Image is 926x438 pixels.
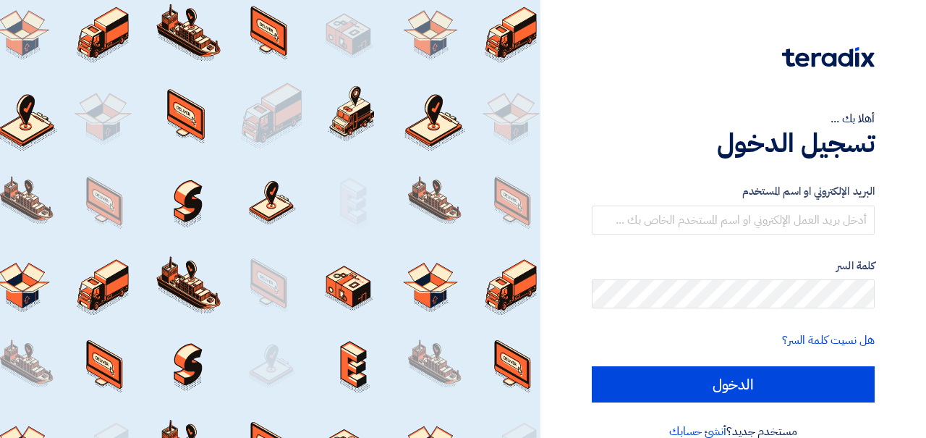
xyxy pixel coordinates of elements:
[592,127,875,159] h1: تسجيل الدخول
[592,258,875,274] label: كلمة السر
[592,366,875,403] input: الدخول
[782,332,875,349] a: هل نسيت كلمة السر؟
[592,206,875,235] input: أدخل بريد العمل الإلكتروني او اسم المستخدم الخاص بك ...
[592,110,875,127] div: أهلا بك ...
[782,47,875,67] img: Teradix logo
[592,183,875,200] label: البريد الإلكتروني او اسم المستخدم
